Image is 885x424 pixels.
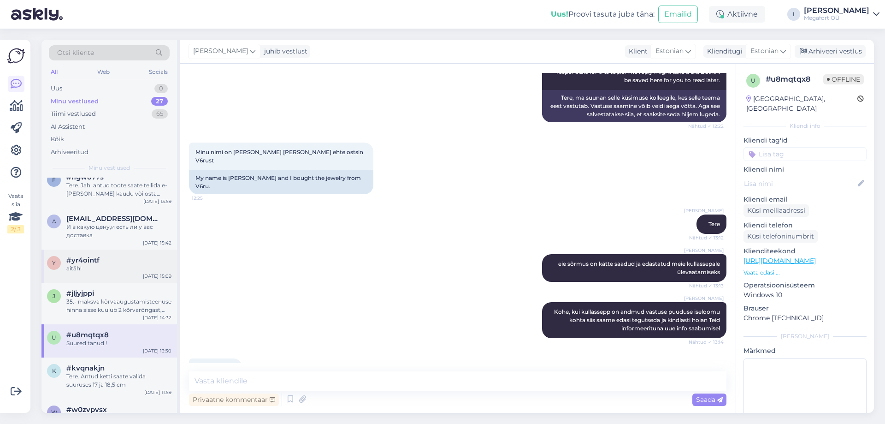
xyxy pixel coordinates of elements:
[52,218,56,225] span: a
[743,313,867,323] p: Chrome [TECHNICAL_ID]
[551,10,568,18] b: Uus!
[558,260,721,275] span: eie sõrmus on kätte saadud ja edastatud meie kullassepale ülevaatamiseks
[743,230,818,243] div: Küsi telefoninumbrit
[260,47,307,56] div: juhib vestlust
[743,304,867,313] p: Brauser
[51,409,57,416] span: w
[684,247,724,254] span: [PERSON_NAME]
[143,347,171,354] div: [DATE] 13:30
[152,109,168,119] div: 65
[66,256,100,264] span: #yr4ointf
[7,225,24,233] div: 2 / 3
[53,293,55,299] span: j
[743,147,867,161] input: Lisa tag
[743,195,867,204] p: Kliendi email
[51,135,64,144] div: Kõik
[554,308,721,332] span: Kohe, kui kullassepp on andmud vastuse puuduse iseloomu kohta siis saame edasi tegutseda ja kindl...
[66,264,171,273] div: aitäh!
[743,246,867,256] p: Klienditeekond
[708,221,720,227] span: Tere
[151,97,168,106] div: 27
[52,259,56,266] span: y
[66,339,171,347] div: Suured tänud !
[655,46,684,56] span: Estonian
[766,74,823,85] div: # u8mqtqx8
[51,97,99,106] div: Minu vestlused
[804,14,869,22] div: Megafort OÜ
[743,221,867,230] p: Kliendi telefon
[143,314,171,321] div: [DATE] 14:32
[804,7,879,22] a: [PERSON_NAME]Megafort OÜ
[703,47,743,56] div: Klienditugi
[658,6,698,23] button: Emailid
[52,367,56,374] span: k
[7,192,24,233] div: Vaata siia
[787,8,800,21] div: I
[66,181,171,198] div: Tere. Jah, antud toote saate tellida e-[PERSON_NAME] kaudu või osta meie Pärnu Kaubamajaka kauplu...
[51,122,85,131] div: AI Assistent
[66,298,171,314] div: 35.- maksva kõrvaaugustamisteenuse hinna sisse kuulub 2 kõrvarõngast, millega [PERSON_NAME] augus...
[684,295,724,302] span: [PERSON_NAME]
[66,223,171,239] div: И в какую цену,и есть ли у вас доставка
[189,170,373,194] div: My name is [PERSON_NAME] and I bought the jewelry from V6ru.
[51,109,96,119] div: Tiimi vestlused
[743,165,867,174] p: Kliendi nimi
[709,6,765,23] div: Aktiivne
[51,148,88,157] div: Arhiveeritud
[795,45,866,58] div: Arhiveeri vestlus
[192,195,226,202] span: 12:25
[684,207,724,214] span: [PERSON_NAME]
[823,74,864,84] span: Offline
[95,66,112,78] div: Web
[143,273,171,280] div: [DATE] 15:09
[49,66,59,78] div: All
[743,269,867,277] p: Vaata edasi ...
[743,122,867,130] div: Kliendi info
[154,84,168,93] div: 0
[625,47,648,56] div: Klient
[750,46,779,56] span: Estonian
[147,66,170,78] div: Socials
[143,239,171,246] div: [DATE] 15:42
[746,94,857,113] div: [GEOGRAPHIC_DATA], [GEOGRAPHIC_DATA]
[66,406,107,414] span: #w0zvpvsx
[143,198,171,205] div: [DATE] 13:59
[57,48,94,58] span: Otsi kliente
[193,46,248,56] span: [PERSON_NAME]
[696,395,723,404] span: Saada
[51,84,62,93] div: Uus
[189,394,279,406] div: Privaatne kommentaar
[689,234,724,241] span: Nähtud ✓ 13:12
[551,9,655,20] div: Proovi tasuta juba täna:
[689,339,724,346] span: Nähtud ✓ 13:14
[542,90,726,122] div: Tere, ma suunan selle küsimuse kolleegile, kes selle teema eest vastutab. Vastuse saamine võib ve...
[195,149,365,164] span: Minu nimi on [PERSON_NAME] [PERSON_NAME] ehte ostsin V6rust
[66,331,109,339] span: #u8mqtqx8
[743,257,816,265] a: [URL][DOMAIN_NAME]
[66,289,94,298] span: #jljyjppi
[743,332,867,340] div: [PERSON_NAME]
[743,346,867,356] p: Märkmed
[66,364,105,372] span: #kvqnakjn
[689,282,724,289] span: Nähtud ✓ 13:13
[743,290,867,300] p: Windows 10
[744,179,856,189] input: Lisa nimi
[743,281,867,290] p: Operatsioonisüsteem
[144,389,171,396] div: [DATE] 11:59
[52,334,56,341] span: u
[751,77,755,84] span: u
[52,176,56,183] span: f
[743,204,809,217] div: Küsi meiliaadressi
[66,372,171,389] div: Tere. Antud ketti saate valida suuruses 17 ja 18,5 cm
[743,136,867,145] p: Kliendi tag'id
[688,123,724,130] span: Nähtud ✓ 12:22
[7,47,25,65] img: Askly Logo
[66,215,162,223] span: anglinabolotova76@gmail.com
[88,164,130,172] span: Minu vestlused
[804,7,869,14] div: [PERSON_NAME]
